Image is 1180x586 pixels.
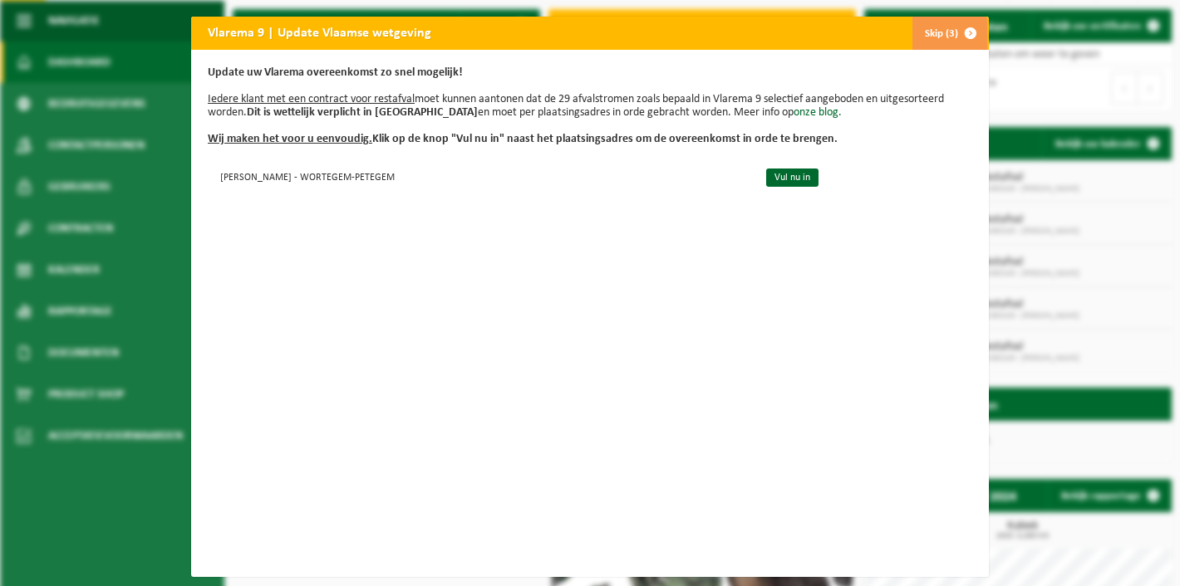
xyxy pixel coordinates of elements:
[208,93,415,105] u: Iedere klant met een contract voor restafval
[208,133,838,145] b: Klik op de knop "Vul nu in" naast het plaatsingsadres om de overeenkomst in orde te brengen.
[208,66,972,146] p: moet kunnen aantonen dat de 29 afvalstromen zoals bepaald in Vlarema 9 selectief aangeboden en ui...
[912,17,987,50] button: Skip (3)
[208,66,463,79] b: Update uw Vlarema overeenkomst zo snel mogelijk!
[247,106,478,119] b: Dit is wettelijk verplicht in [GEOGRAPHIC_DATA]
[191,17,448,48] h2: Vlarema 9 | Update Vlaamse wetgeving
[208,163,752,190] td: [PERSON_NAME] - WORTEGEM-PETEGEM
[794,106,842,119] a: onze blog.
[766,168,819,187] a: Vul nu in
[208,133,372,145] u: Wij maken het voor u eenvoudig.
